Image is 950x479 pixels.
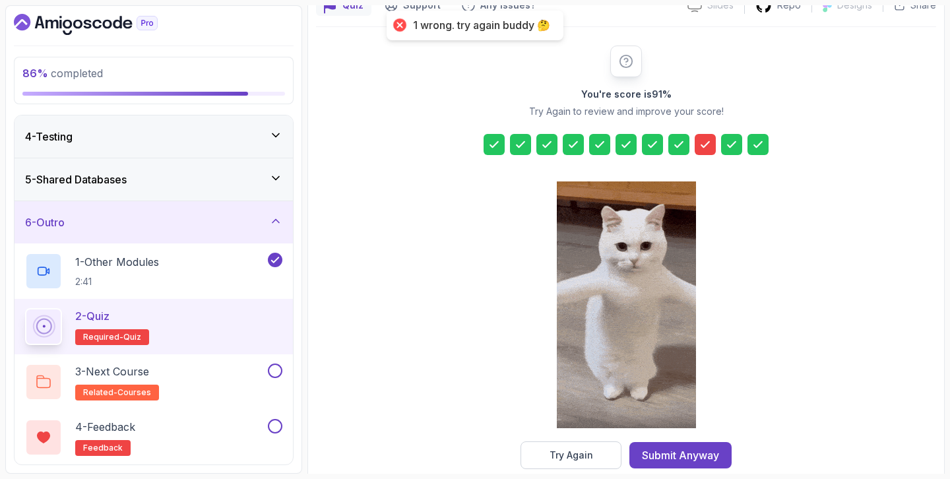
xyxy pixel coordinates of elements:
button: 1-Other Modules2:41 [25,253,282,290]
button: 2-QuizRequired-quiz [25,308,282,345]
button: Submit Anyway [629,442,732,468]
span: quiz [123,332,141,342]
p: Try Again to review and improve your score! [529,105,724,118]
span: related-courses [83,387,151,398]
button: 3-Next Courserelated-courses [25,364,282,400]
h2: You're score is 91 % [581,88,672,101]
button: 6-Outro [15,201,293,243]
a: Dashboard [14,14,188,35]
span: 86 % [22,67,48,80]
div: Submit Anyway [642,447,719,463]
span: Required- [83,332,123,342]
div: Try Again [550,449,593,462]
div: 1 wrong. try again buddy 🤔 [413,18,550,32]
span: completed [22,67,103,80]
h3: 5 - Shared Databases [25,172,127,187]
span: feedback [83,443,123,453]
button: Try Again [521,441,621,469]
p: 3 - Next Course [75,364,149,379]
img: cool-cat [557,181,696,428]
p: 1 - Other Modules [75,254,159,270]
button: 4-Testing [15,115,293,158]
p: 2 - Quiz [75,308,110,324]
h3: 4 - Testing [25,129,73,144]
p: 2:41 [75,275,159,288]
p: 4 - Feedback [75,419,135,435]
button: 4-Feedbackfeedback [25,419,282,456]
h3: 6 - Outro [25,214,65,230]
button: 5-Shared Databases [15,158,293,201]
